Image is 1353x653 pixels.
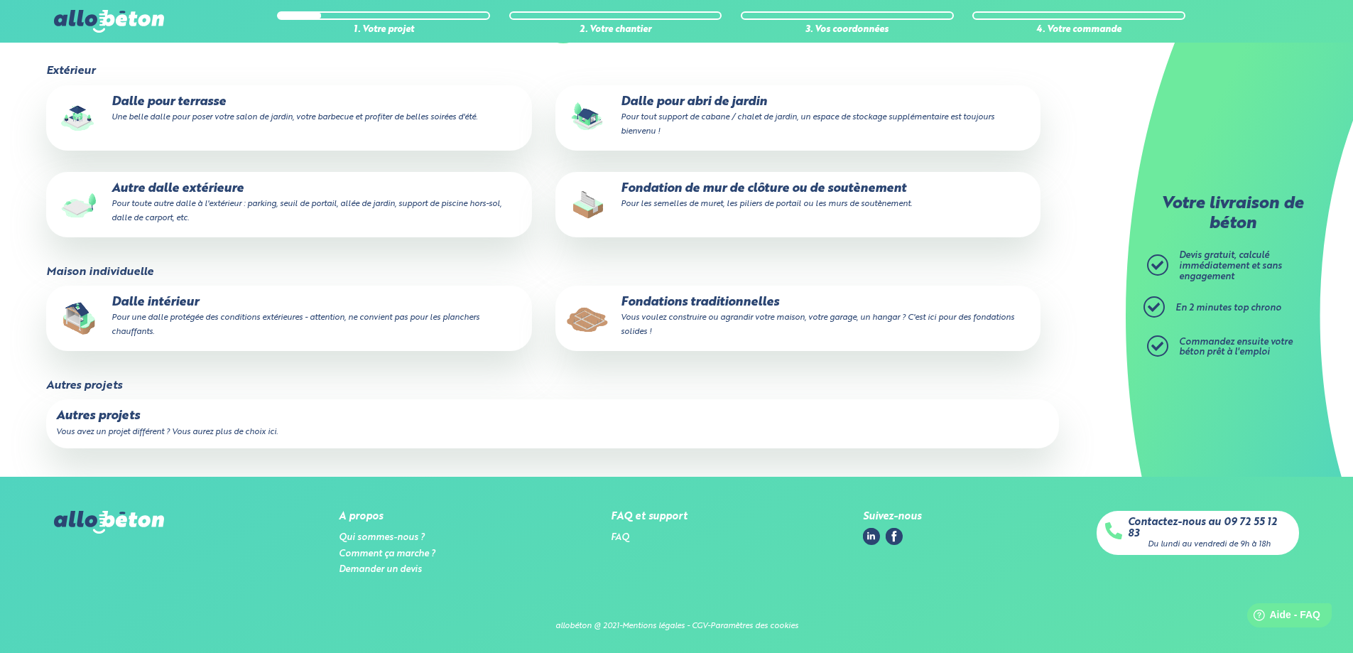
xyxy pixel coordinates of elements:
[622,622,685,630] a: Mentions légales
[339,549,435,558] a: Comment ça marche ?
[56,182,102,227] img: final_use.values.outside_slab
[692,622,707,630] a: CGV
[611,511,688,523] div: FAQ et support
[1175,303,1281,313] span: En 2 minutes top chrono
[112,313,479,336] small: Pour une dalle protégée des conditions extérieures - attention, ne convient pas pour les plancher...
[1128,517,1290,540] a: Contactez-nous au 09 72 55 12 83
[277,25,490,36] div: 1. Votre projet
[621,200,912,208] small: Pour les semelles de muret, les piliers de portail ou les murs de soutènement.
[54,511,163,534] img: allobéton
[339,511,435,523] div: A propos
[112,113,477,122] small: Une belle dalle pour poser votre salon de jardin, votre barbecue et profiter de belles soirées d'...
[619,622,622,631] div: -
[710,622,798,630] a: Paramètres des cookies
[565,182,611,227] img: final_use.values.closing_wall_fundation
[46,65,95,77] legend: Extérieur
[555,622,619,631] div: allobéton @ 2021
[611,533,629,542] a: FAQ
[56,296,102,341] img: final_use.values.inside_slab
[687,622,690,630] span: -
[56,409,1048,423] p: Autres projets
[56,182,521,225] p: Autre dalle extérieure
[56,95,521,124] p: Dalle pour terrasse
[509,25,722,36] div: 2. Votre chantier
[621,113,994,136] small: Pour tout support de cabane / chalet de jardin, un espace de stockage supplémentaire est toujours...
[54,10,163,33] img: allobéton
[565,296,1031,339] p: Fondations traditionnelles
[565,95,611,141] img: final_use.values.garden_shed
[565,182,1031,210] p: Fondation de mur de clôture ou de soutènement
[863,511,921,523] div: Suivez-nous
[621,313,1014,336] small: Vous voulez construire ou agrandir votre maison, votre garage, un hangar ? C'est ici pour des fon...
[1148,540,1271,549] div: Du lundi au vendredi de 9h à 18h
[46,266,153,279] legend: Maison individuelle
[46,379,122,392] legend: Autres projets
[1227,598,1337,637] iframe: Help widget launcher
[565,296,611,341] img: final_use.values.traditional_fundations
[339,565,422,574] a: Demander un devis
[112,200,501,222] small: Pour toute autre dalle à l'extérieur : parking, seuil de portail, allée de jardin, support de pis...
[741,25,954,36] div: 3. Vos coordonnées
[565,95,1031,139] p: Dalle pour abri de jardin
[339,533,425,542] a: Qui sommes-nous ?
[56,296,521,339] p: Dalle intérieur
[1151,195,1314,234] p: Votre livraison de béton
[707,622,710,631] div: -
[972,25,1185,36] div: 4. Votre commande
[56,428,278,436] small: Vous avez un projet différent ? Vous aurez plus de choix ici.
[1179,338,1293,357] span: Commandez ensuite votre béton prêt à l'emploi
[1179,251,1282,281] span: Devis gratuit, calculé immédiatement et sans engagement
[56,95,102,141] img: final_use.values.terrace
